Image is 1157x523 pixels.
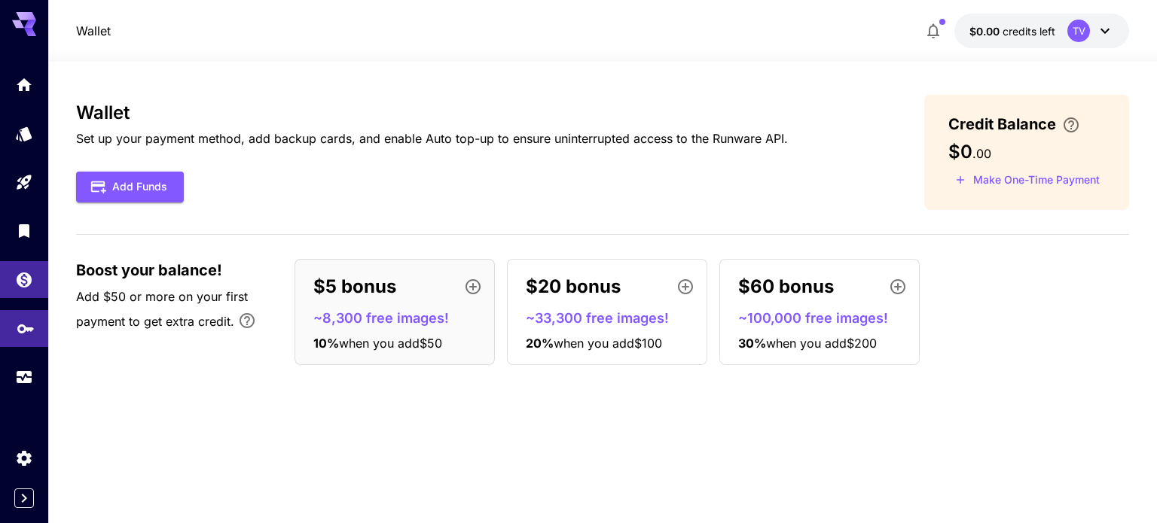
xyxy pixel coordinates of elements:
span: when you add $200 [766,336,877,351]
p: $60 bonus [738,273,834,300]
button: Enter your card details and choose an Auto top-up amount to avoid service interruptions. We'll au... [1056,116,1086,134]
button: Expand sidebar [14,488,34,508]
span: 20 % [526,336,554,351]
p: Set up your payment method, add backup cards, and enable Auto top-up to ensure uninterrupted acce... [76,129,788,147]
div: Models [15,124,33,143]
span: Add $50 or more on your first payment to get extra credit. [76,289,248,329]
span: Boost your balance! [76,259,222,281]
span: Credit Balance [948,113,1056,135]
span: 30 % [738,336,766,351]
div: Library [15,217,33,236]
p: ~8,300 free images! [313,308,488,328]
span: . 00 [972,146,991,161]
span: when you add $50 [339,336,442,351]
p: $5 bonus [313,273,396,300]
span: $0.00 [969,25,1003,38]
button: Add Funds [76,172,184,202]
div: $0.00 [969,23,1055,39]
span: when you add $100 [554,336,662,351]
button: $0.00TV [954,14,1129,48]
button: Make a one-time, non-recurring payment [948,169,1107,192]
nav: breadcrumb [76,22,111,40]
span: credits left [1003,25,1055,38]
div: API Keys [17,315,35,333]
div: Home [15,75,33,94]
button: Bonus applies only to your first payment, up to 30% on the first $1,000. [232,306,262,336]
h3: Wallet [76,102,788,123]
span: $0 [948,141,972,163]
a: Wallet [76,22,111,40]
div: Settings [15,449,33,467]
span: 10 % [313,336,339,351]
div: Usage [15,368,33,387]
div: TV [1067,20,1090,42]
p: ~100,000 free images! [738,308,913,328]
p: $20 bonus [526,273,621,300]
p: ~33,300 free images! [526,308,701,328]
div: Playground [15,173,33,192]
div: Wallet [15,266,33,284]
